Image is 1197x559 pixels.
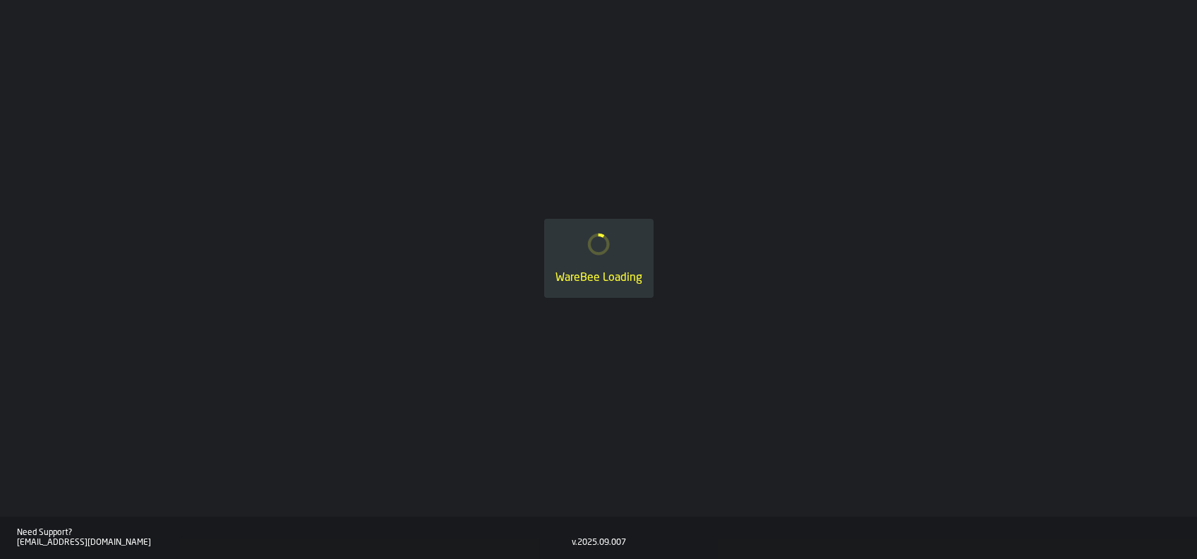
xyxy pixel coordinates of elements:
[17,528,572,548] a: Need Support?[EMAIL_ADDRESS][DOMAIN_NAME]
[577,538,626,548] div: 2025.09.007
[555,270,642,287] div: WareBee Loading
[17,528,572,538] div: Need Support?
[572,538,577,548] div: v.
[17,538,572,548] div: [EMAIL_ADDRESS][DOMAIN_NAME]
